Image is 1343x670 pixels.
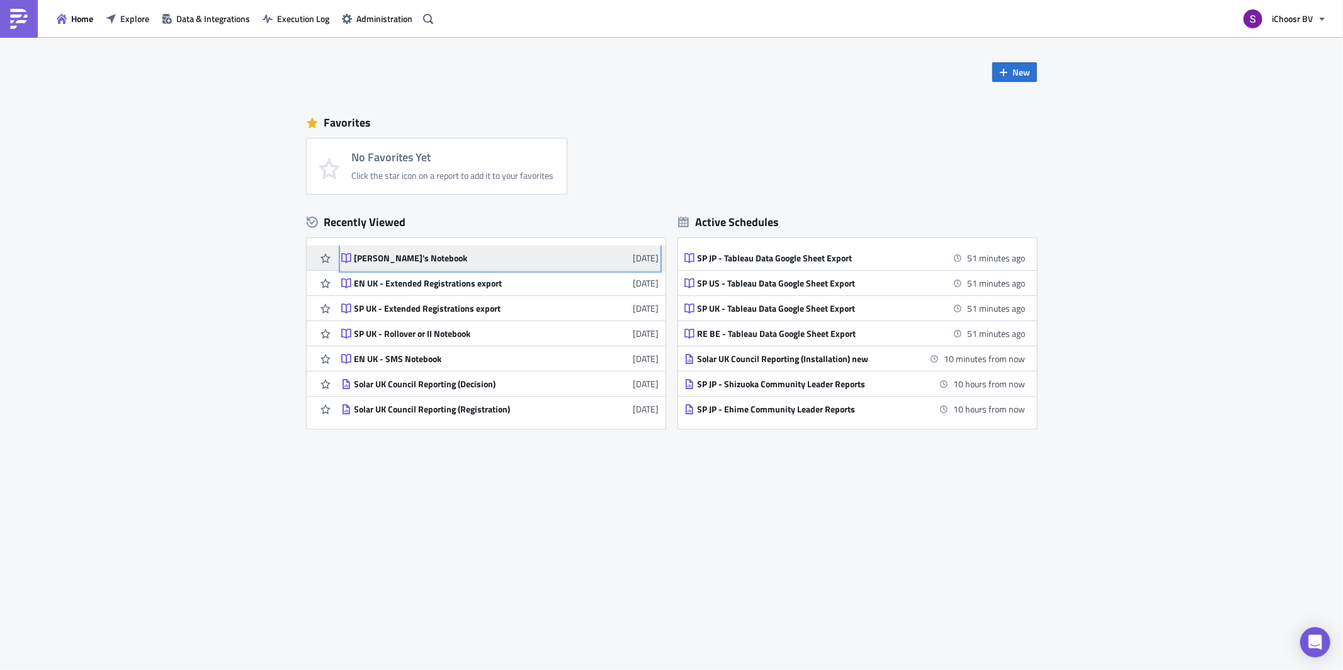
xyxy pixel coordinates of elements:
div: SP JP - Tableau Data Google Sheet Export [698,253,918,264]
a: SP JP - Ehime Community Leader Reports10 hours from now [684,397,1026,421]
a: EN UK - Extended Registrations export[DATE] [341,271,659,295]
a: RE BE - Tableau Data Google Sheet Export51 minutes ago [684,321,1026,346]
div: Active Schedules [678,215,779,229]
time: 2025-08-12 00:00 [954,402,1026,416]
time: 2025-08-11 14:00 [944,352,1026,365]
time: 2025-08-12 00:00 [954,377,1026,390]
img: PushMetrics [9,9,29,29]
div: SP UK - Extended Registrations export [354,303,575,314]
time: 2025-08-05T12:44:37Z [633,302,659,315]
div: Recently Viewed [307,213,666,232]
button: iChoosr BV [1236,5,1334,33]
button: Home [50,9,99,28]
div: [PERSON_NAME]'s Notebook [354,253,575,264]
button: New [992,62,1037,82]
button: Execution Log [256,9,336,28]
button: Explore [99,9,156,28]
a: EN UK - SMS Notebook[DATE] [341,346,659,371]
span: Explore [120,12,149,25]
a: Solar UK Council Reporting (Decision)[DATE] [341,372,659,396]
span: Administration [356,12,412,25]
a: SP JP - Tableau Data Google Sheet Export51 minutes ago [684,246,1026,270]
time: 2025-08-07T12:33:41Z [633,276,659,290]
div: Solar UK Council Reporting (Decision) [354,378,575,390]
time: 2025-08-11 13:00 [968,327,1026,340]
div: Favorites [307,113,1037,132]
time: 2025-08-05T10:23:02Z [633,327,659,340]
a: [PERSON_NAME]'s Notebook[DATE] [341,246,659,270]
button: Data & Integrations [156,9,256,28]
img: Avatar [1242,8,1264,30]
span: Data & Integrations [176,12,250,25]
time: 2025-07-14T08:28:17Z [633,402,659,416]
div: RE BE - Tableau Data Google Sheet Export [698,328,918,339]
a: SP UK - Extended Registrations export[DATE] [341,296,659,321]
time: 2025-08-11 13:00 [968,251,1026,264]
time: 2025-08-11 13:00 [968,276,1026,290]
div: SP UK - Rollover or II Notebook [354,328,575,339]
div: SP JP - Shizuoka Community Leader Reports [698,378,918,390]
div: Click the star icon on a report to add it to your favorites [352,170,554,181]
div: Open Intercom Messenger [1300,627,1330,657]
button: Administration [336,9,419,28]
h4: No Favorites Yet [352,151,554,164]
span: iChoosr BV [1272,12,1313,25]
div: SP US - Tableau Data Google Sheet Export [698,278,918,289]
a: Solar UK Council Reporting (Installation) new10 minutes from now [684,346,1026,371]
span: Home [71,12,93,25]
a: SP UK - Rollover or II Notebook[DATE] [341,321,659,346]
span: Execution Log [277,12,329,25]
div: Solar UK Council Reporting (Installation) new [698,353,918,365]
div: EN UK - Extended Registrations export [354,278,575,289]
a: SP JP - Shizuoka Community Leader Reports10 hours from now [684,372,1026,396]
time: 2025-07-14T08:28:58Z [633,377,659,390]
a: Solar UK Council Reporting (Registration)[DATE] [341,397,659,421]
time: 2025-08-07T16:07:19Z [633,251,659,264]
div: EN UK - SMS Notebook [354,353,575,365]
a: SP US - Tableau Data Google Sheet Export51 minutes ago [684,271,1026,295]
time: 2025-07-14T16:14:34Z [633,352,659,365]
div: Solar UK Council Reporting (Registration) [354,404,575,415]
time: 2025-08-11 13:00 [968,302,1026,315]
span: New [1013,65,1031,79]
a: SP UK - Tableau Data Google Sheet Export51 minutes ago [684,296,1026,321]
div: SP JP - Ehime Community Leader Reports [698,404,918,415]
div: SP UK - Tableau Data Google Sheet Export [698,303,918,314]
